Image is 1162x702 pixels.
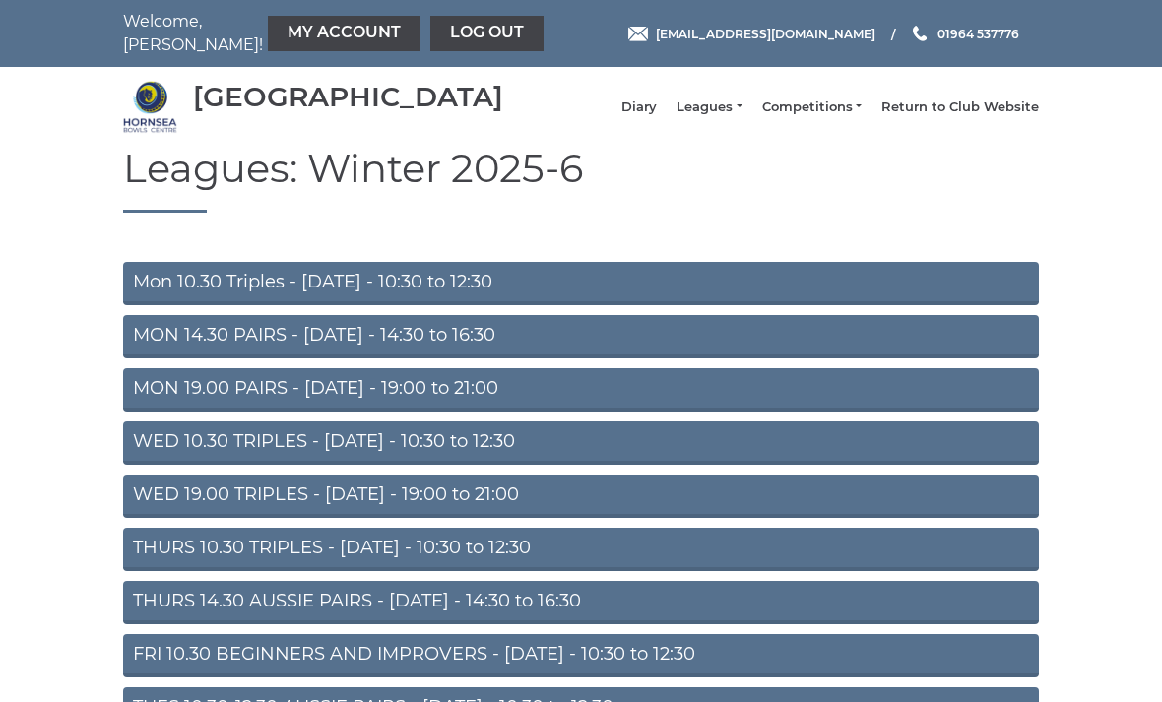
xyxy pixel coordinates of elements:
a: Diary [621,98,657,116]
span: 01964 537776 [937,26,1019,40]
a: Leagues [677,98,742,116]
span: [EMAIL_ADDRESS][DOMAIN_NAME] [656,26,875,40]
div: [GEOGRAPHIC_DATA] [193,82,503,112]
a: WED 19.00 TRIPLES - [DATE] - 19:00 to 21:00 [123,475,1039,518]
a: Mon 10.30 Triples - [DATE] - 10:30 to 12:30 [123,262,1039,305]
a: WED 10.30 TRIPLES - [DATE] - 10:30 to 12:30 [123,421,1039,465]
nav: Welcome, [PERSON_NAME]! [123,10,487,57]
a: MON 14.30 PAIRS - [DATE] - 14:30 to 16:30 [123,315,1039,358]
img: Hornsea Bowls Centre [123,80,177,134]
a: FRI 10.30 BEGINNERS AND IMPROVERS - [DATE] - 10:30 to 12:30 [123,634,1039,677]
img: Phone us [913,26,927,41]
a: Email [EMAIL_ADDRESS][DOMAIN_NAME] [628,25,875,43]
a: THURS 14.30 AUSSIE PAIRS - [DATE] - 14:30 to 16:30 [123,581,1039,624]
h1: Leagues: Winter 2025-6 [123,147,1039,213]
a: Log out [430,16,544,51]
a: Phone us 01964 537776 [910,25,1019,43]
a: My Account [268,16,420,51]
a: Competitions [762,98,862,116]
a: Return to Club Website [881,98,1039,116]
img: Email [628,27,648,41]
a: MON 19.00 PAIRS - [DATE] - 19:00 to 21:00 [123,368,1039,412]
a: THURS 10.30 TRIPLES - [DATE] - 10:30 to 12:30 [123,528,1039,571]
